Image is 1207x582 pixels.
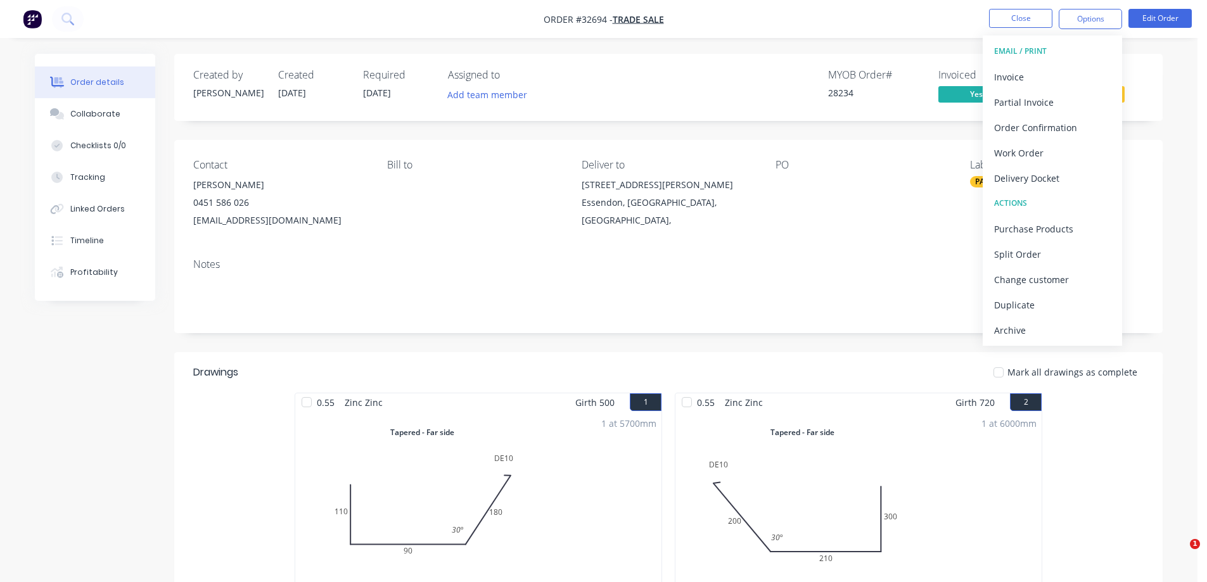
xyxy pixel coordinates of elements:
span: Zinc Zinc [340,393,388,412]
div: Invoice [994,68,1111,86]
a: TRADE SALE [613,13,664,25]
div: Duplicate [994,296,1111,314]
button: Close [989,9,1052,28]
div: Contact [193,159,367,171]
img: Factory [23,9,42,28]
button: Add team member [441,86,534,103]
div: Delivery Docket [994,169,1111,187]
div: [PERSON_NAME] [193,86,263,99]
div: Partial Invoice [994,93,1111,111]
div: [EMAIL_ADDRESS][DOMAIN_NAME] [193,212,367,229]
div: Collaborate [70,108,120,120]
div: Purchase Products [994,220,1111,238]
button: Timeline [35,225,155,256]
div: Order details [70,77,124,88]
span: Girth 720 [955,393,995,412]
button: Profitability [35,256,155,288]
button: 1 [630,393,661,411]
div: Checklists 0/0 [70,140,126,151]
div: PAID IN FULL [970,176,1028,187]
div: Invoiced [938,69,1033,81]
div: Change customer [994,270,1111,289]
div: MYOB Order # [828,69,923,81]
button: Options [1059,9,1122,29]
span: Yes [938,86,1014,102]
div: Timeline [70,235,104,246]
iframe: Intercom live chat [1164,539,1194,569]
button: Add team member [448,86,534,103]
div: EMAIL / PRINT [994,43,1111,60]
div: Notes [193,258,1144,270]
div: ACTIONS [994,195,1111,212]
button: Edit Order [1128,9,1192,28]
div: Deliver to [582,159,755,171]
div: Order Confirmation [994,118,1111,137]
button: 2 [1010,393,1042,411]
span: [DATE] [278,87,306,99]
div: Created by [193,69,263,81]
button: Linked Orders [35,193,155,225]
div: [STREET_ADDRESS][PERSON_NAME]Essendon, [GEOGRAPHIC_DATA], [GEOGRAPHIC_DATA], [582,176,755,229]
span: 0.55 [312,393,340,412]
div: Bill to [387,159,561,171]
div: Required [363,69,433,81]
div: 28234 [828,86,923,99]
div: Linked Orders [70,203,125,215]
div: Archive [994,321,1111,339]
div: [PERSON_NAME]0451 586 026[EMAIL_ADDRESS][DOMAIN_NAME] [193,176,367,229]
div: Work Order [994,144,1111,162]
span: Mark all drawings as complete [1007,365,1137,379]
span: Girth 500 [575,393,615,412]
div: Tracking [70,172,105,183]
span: 1 [1190,539,1200,549]
span: 0.55 [692,393,720,412]
button: Order details [35,66,155,98]
div: 1 at 5700mm [601,417,656,430]
button: Checklists 0/0 [35,130,155,161]
div: [STREET_ADDRESS][PERSON_NAME] [582,176,755,194]
div: PO [776,159,949,171]
span: Order #32694 - [544,13,613,25]
span: Zinc Zinc [720,393,768,412]
button: Collaborate [35,98,155,130]
div: Essendon, [GEOGRAPHIC_DATA], [GEOGRAPHIC_DATA], [582,194,755,229]
div: [PERSON_NAME] [193,176,367,194]
div: 0451 586 026 [193,194,367,212]
div: Labels [970,159,1144,171]
div: Split Order [994,245,1111,263]
div: 1 at 6000mm [981,417,1037,430]
span: [DATE] [363,87,391,99]
button: Tracking [35,161,155,193]
div: Profitability [70,267,118,278]
div: Assigned to [448,69,575,81]
div: Drawings [193,365,238,380]
div: Created [278,69,348,81]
